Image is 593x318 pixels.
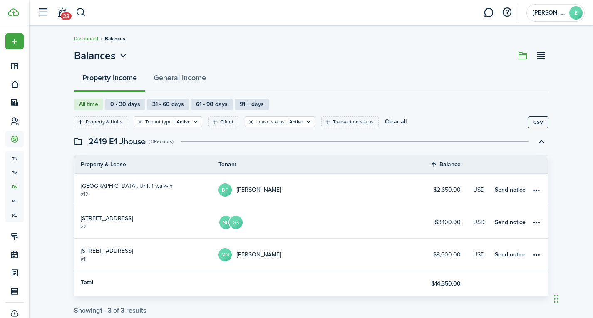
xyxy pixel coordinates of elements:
[5,33,24,49] button: Open menu
[145,118,172,126] filter-tag-label: Tenant type
[89,135,146,148] swimlane-title: 2419 E1 Jhouse
[385,116,407,127] button: Clear all
[74,48,129,63] button: Open menu
[81,214,133,223] span: [STREET_ADDRESS]
[74,35,98,42] a: Dashboard
[208,116,238,127] filter-tag: Open filter
[256,118,285,126] filter-tag-label: Lease status
[495,218,526,227] a: Send notice
[105,35,125,42] span: Balances
[481,2,496,23] a: Messaging
[191,99,233,110] label: 61 - 90 days
[500,5,514,20] button: Open resource center
[147,99,189,110] label: 31 - 60 days
[533,10,566,16] span: Eddie
[554,286,559,311] div: Drag
[81,247,133,255] span: [STREET_ADDRESS]
[551,278,593,318] iframe: Chat Widget
[5,151,24,165] a: tn
[435,219,461,226] table-info: $3,100.00
[54,2,70,23] a: Notifications
[218,248,232,261] avatar-text: MN
[229,216,243,229] avatar-text: GK
[218,174,411,206] a: BF[PERSON_NAME]
[218,160,411,169] th: Tenant
[81,278,93,287] table-title: Total
[248,118,255,125] button: Clear filter
[235,99,269,110] label: 91 + days
[528,116,548,128] button: CSV
[569,6,583,20] avatar-text: E
[321,116,379,127] filter-tag: Open filter
[5,180,24,194] a: bn
[81,182,173,190] span: [GEOGRAPHIC_DATA], Unit 1 walk-in
[495,185,526,194] a: Send notice
[74,99,103,110] label: All time
[218,183,232,197] avatar-text: BF
[174,118,191,126] filter-tag-value: Active
[473,239,490,271] a: USD
[473,174,490,206] a: USD
[86,118,122,126] filter-tag-label: Property & Units
[149,138,174,145] swimlane-subtitle: ( 3 Records )
[76,5,86,20] button: Search
[145,67,214,92] button: General income
[237,187,281,193] table-profile-info-text: [PERSON_NAME]
[333,118,374,126] filter-tag-label: Transaction status
[534,134,548,148] button: Toggle accordion
[245,116,315,127] filter-tag: Open filter
[35,5,51,20] button: Open sidebar
[219,216,233,229] avatar-text: ND
[81,190,88,198] table-subtitle: #13
[237,251,281,258] table-profile-info-text: [PERSON_NAME]
[287,118,303,126] filter-tag-value: Active
[81,223,87,230] table-subtitle: #2
[5,194,24,208] a: re
[218,239,411,271] a: MN[PERSON_NAME]
[495,250,526,259] a: Send notice
[433,251,461,258] table-info: $8,600.00
[8,8,19,16] img: TenantCloud
[74,239,218,271] a: [STREET_ADDRESS]#1
[81,255,85,263] table-subtitle: #1
[5,165,24,180] a: pm
[434,187,461,193] table-info: $2,650.00
[136,118,144,125] button: Clear filter
[74,160,218,169] th: Property & Lease
[134,116,202,127] filter-tag: Open filter
[74,48,116,63] span: Balances
[74,307,146,314] div: Showing results
[74,48,129,63] button: Balances
[430,159,473,169] th: Sort
[74,206,218,238] a: [STREET_ADDRESS]#2
[100,306,124,315] pagination-page-total: 1 - 3 of 3
[105,99,145,110] label: 0 - 30 days
[473,206,490,238] a: USD
[61,12,72,20] span: 23
[74,174,218,206] a: [GEOGRAPHIC_DATA], Unit 1 walk-in#13
[432,281,461,287] table-info: $14,350.00
[74,116,127,127] filter-tag: Open filter
[532,250,542,260] button: Open menu
[532,217,542,227] button: Open menu
[5,208,24,222] a: re
[218,206,411,238] a: NDGK
[74,155,548,314] swimlane-body: Toggle accordion
[532,185,542,195] button: Open menu
[220,118,233,126] filter-tag-label: Client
